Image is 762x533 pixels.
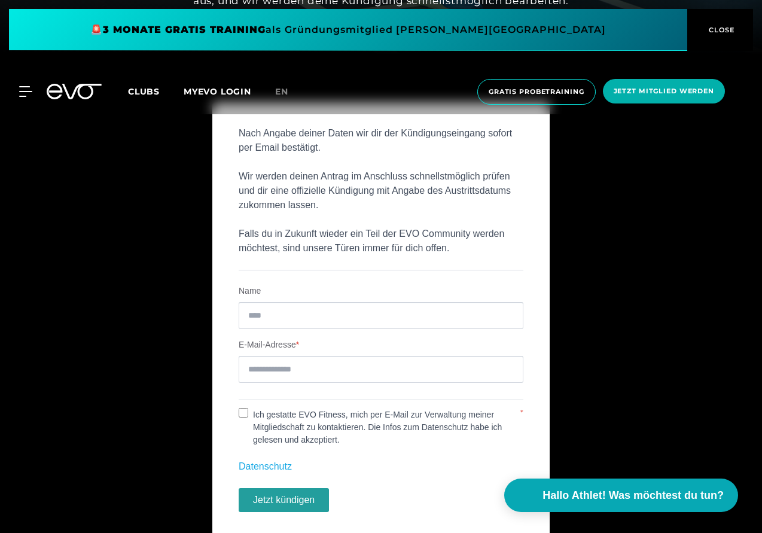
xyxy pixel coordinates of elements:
[239,488,329,512] button: Jetzt kündigen
[706,25,735,35] span: CLOSE
[248,409,519,446] label: Ich gestatte EVO Fitness, mich per E-Mail zur Verwaltung meiner Mitgliedschaft zu kontaktieren. D...
[474,79,599,105] a: Gratis Probetraining
[128,86,184,97] a: Clubs
[275,85,303,99] a: en
[687,9,753,51] button: CLOSE
[489,87,584,97] span: Gratis Probetraining
[239,285,523,297] label: Name
[275,86,288,97] span: en
[239,302,523,329] input: Name
[239,339,523,351] label: E-Mail-Adresse
[128,86,160,97] span: Clubs
[239,461,292,471] a: Datenschutz
[239,356,523,383] input: E-Mail-Adresse
[184,86,251,97] a: MYEVO LOGIN
[542,488,724,504] span: Hallo Athlet! Was möchtest du tun?
[614,86,714,96] span: Jetzt Mitglied werden
[599,79,729,105] a: Jetzt Mitglied werden
[239,126,523,255] p: Nach Angabe deiner Daten wir dir der Kündigungseingang sofort per Email bestätigt. Wir werden dei...
[504,479,738,512] button: Hallo Athlet! Was möchtest du tun?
